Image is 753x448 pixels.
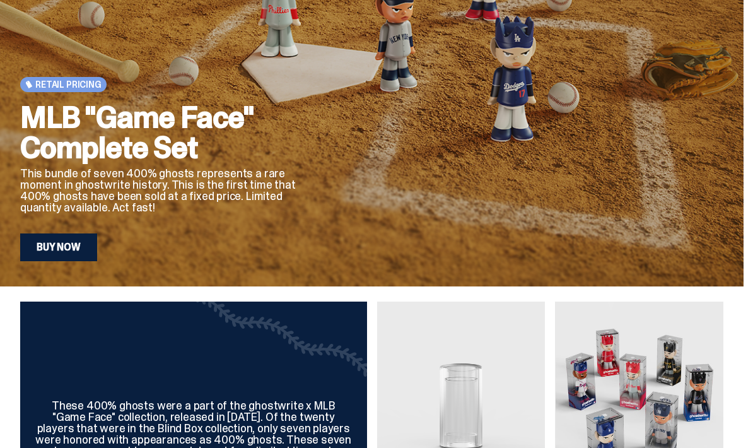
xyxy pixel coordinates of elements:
[20,234,97,262] a: Buy Now
[20,168,305,214] p: This bundle of seven 400% ghosts represents a rare moment in ghostwrite history. This is the firs...
[20,103,305,163] h2: MLB "Game Face" Complete Set
[35,80,102,90] span: Retail Pricing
